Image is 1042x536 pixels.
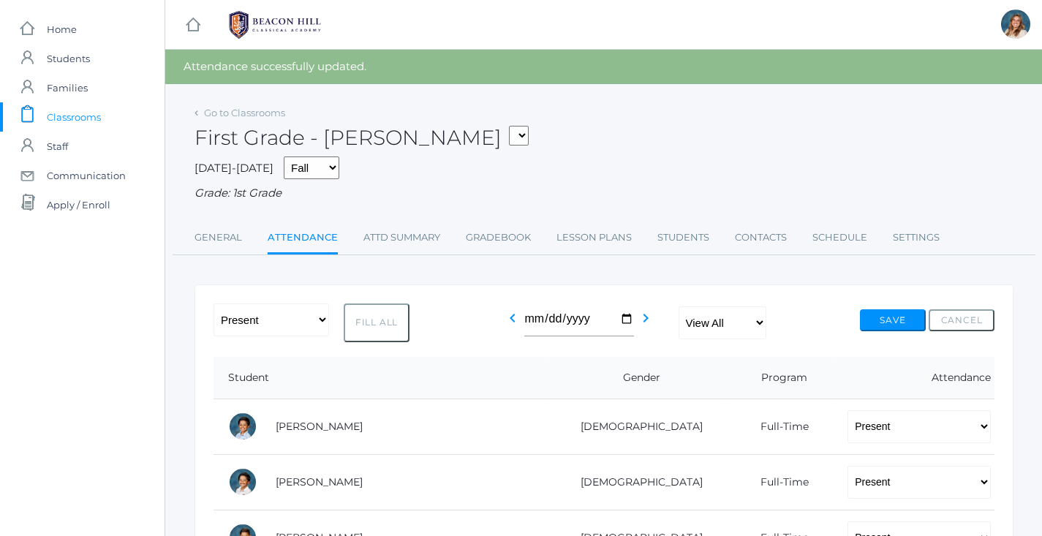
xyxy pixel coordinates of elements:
[47,190,110,219] span: Apply / Enroll
[929,309,994,331] button: Cancel
[276,475,363,488] a: [PERSON_NAME]
[47,132,68,161] span: Staff
[548,399,725,454] td: [DEMOGRAPHIC_DATA]
[47,161,126,190] span: Communication
[1001,10,1030,39] div: Liv Barber
[556,223,632,252] a: Lesson Plans
[268,223,338,254] a: Attendance
[833,357,994,399] th: Attendance
[344,303,409,342] button: Fill All
[195,185,1013,202] div: Grade: 1st Grade
[893,223,940,252] a: Settings
[165,50,1042,84] div: Attendance successfully updated.
[548,454,725,510] td: [DEMOGRAPHIC_DATA]
[504,309,521,327] i: chevron_left
[47,73,88,102] span: Families
[735,223,787,252] a: Contacts
[466,223,531,252] a: Gradebook
[47,15,77,44] span: Home
[195,223,242,252] a: General
[812,223,867,252] a: Schedule
[725,357,834,399] th: Program
[725,454,834,510] td: Full-Time
[220,7,330,43] img: BHCALogos-05-308ed15e86a5a0abce9b8dd61676a3503ac9727e845dece92d48e8588c001991.png
[228,467,257,497] div: Grayson Abrea
[860,309,926,331] button: Save
[276,420,363,433] a: [PERSON_NAME]
[204,107,285,118] a: Go to Classrooms
[363,223,440,252] a: Attd Summary
[47,102,101,132] span: Classrooms
[637,316,654,330] a: chevron_right
[228,412,257,441] div: Dominic Abrea
[657,223,709,252] a: Students
[195,161,273,175] span: [DATE]-[DATE]
[637,309,654,327] i: chevron_right
[504,316,521,330] a: chevron_left
[725,399,834,454] td: Full-Time
[548,357,725,399] th: Gender
[47,44,90,73] span: Students
[195,127,529,149] h2: First Grade - [PERSON_NAME]
[214,357,548,399] th: Student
